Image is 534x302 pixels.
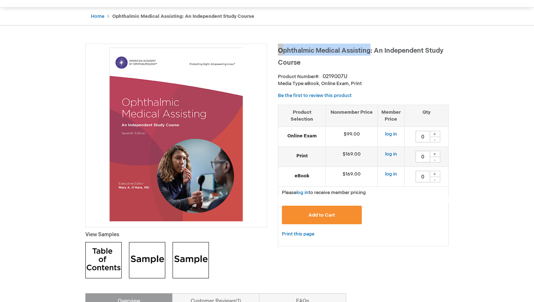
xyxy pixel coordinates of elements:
[278,93,352,98] a: Be the first to review this product
[282,173,322,180] strong: eBook
[429,177,440,182] div: -
[85,231,267,238] p: View Samples
[278,47,444,67] span: Ophthalmic Medical Assisting: An Independent Study Course
[416,131,430,142] input: Qty
[129,242,165,278] img: Click to view
[282,206,362,224] button: Add to Cart
[429,131,440,137] div: +
[416,171,430,182] input: Qty
[282,153,322,160] strong: Print
[385,171,397,177] a: log in
[308,212,335,218] span: Add to Cart
[323,73,347,80] div: 0219007U
[282,133,322,140] strong: Online Exam
[416,151,430,162] input: Qty
[91,13,104,19] a: Home
[326,147,378,167] td: $169.00
[278,81,305,86] strong: Media Type:
[278,74,320,80] strong: Product Number
[404,105,448,126] th: Qty
[429,171,440,177] div: +
[429,137,440,142] div: -
[326,105,378,126] th: Nonmember Price
[282,230,314,239] a: Print this page
[112,13,254,19] strong: Ophthalmic Medical Assisting: An Independent Study Course
[278,105,326,126] th: Product Selection
[85,242,122,278] img: Click to view
[296,190,308,196] a: log in
[385,131,397,137] a: log in
[385,151,397,157] a: log in
[282,190,366,196] span: Please to receive member pricing
[429,157,440,162] div: -
[326,127,378,147] td: $99.00
[326,167,378,187] td: $169.00
[429,151,440,157] div: +
[278,80,449,87] p: eBook, Online Exam, Print
[173,242,209,278] img: Click to view
[89,48,263,221] img: Ophthalmic Medical Assisting: An Independent Study Course
[377,105,404,126] th: Member Price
